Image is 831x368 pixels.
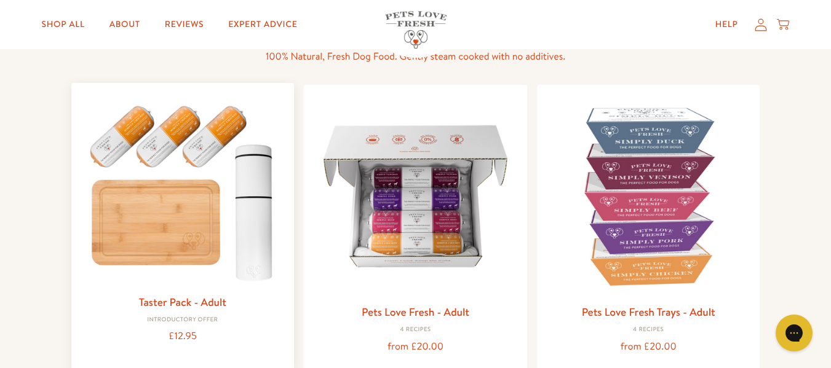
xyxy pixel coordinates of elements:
a: About [100,12,150,37]
a: Help [706,12,748,37]
a: Reviews [155,12,213,37]
div: £12.95 [81,328,285,345]
img: Pets Love Fresh - Adult [314,95,517,298]
div: 4 Recipes [314,326,517,334]
div: 4 Recipes [547,326,750,334]
a: Pets Love Fresh - Adult [362,304,469,319]
img: Taster Pack - Adult [81,93,285,288]
img: Pets Love Fresh Trays - Adult [547,95,750,298]
iframe: Gorgias live chat messenger [769,310,819,356]
div: from £20.00 [314,339,517,355]
a: Shop All [32,12,95,37]
img: Pets Love Fresh [385,11,447,49]
a: Expert Advice [218,12,307,37]
div: from £20.00 [547,339,750,355]
div: Introductory Offer [81,316,285,324]
a: Pets Love Fresh Trays - Adult [582,304,715,319]
a: Taster Pack - Adult [139,294,226,310]
span: 100% Natural, Fresh Dog Food. Gently steam cooked with no additives. [266,50,565,63]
